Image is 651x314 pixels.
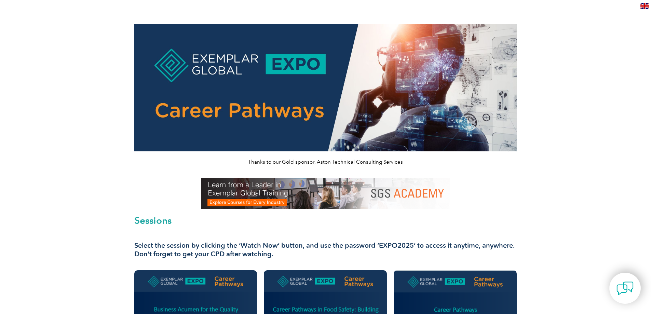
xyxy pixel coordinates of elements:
[134,216,517,225] h2: Sessions
[616,280,634,297] img: contact-chat.png
[134,241,517,258] h3: Select the session by clicking the ‘Watch Now’ button, and use the password ‘EXPO2025’ to access ...
[201,178,450,209] img: SGS
[134,158,517,166] p: Thanks to our Gold sponsor, Aston Technical Consulting Services
[134,24,517,151] img: career pathways
[640,3,649,9] img: en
